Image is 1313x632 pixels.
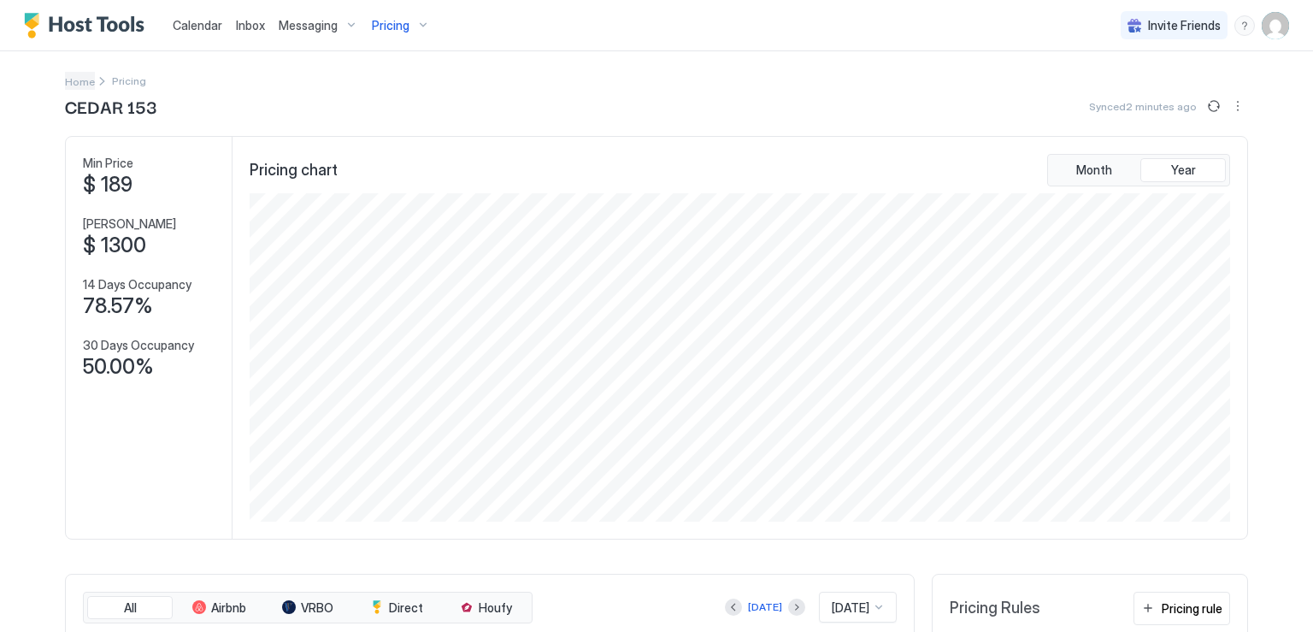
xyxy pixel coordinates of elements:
[354,596,439,620] button: Direct
[87,596,173,620] button: All
[17,574,58,615] iframe: Intercom live chat
[1228,96,1248,116] div: menu
[443,596,528,620] button: Houfy
[265,596,350,620] button: VRBO
[236,16,265,34] a: Inbox
[173,18,222,32] span: Calendar
[279,18,338,33] span: Messaging
[1076,162,1112,178] span: Month
[1228,96,1248,116] button: More options
[211,600,246,616] span: Airbnb
[950,599,1040,618] span: Pricing Rules
[65,72,95,90] a: Home
[124,600,137,616] span: All
[83,354,154,380] span: 50.00%
[112,74,146,87] span: Breadcrumb
[479,600,512,616] span: Houfy
[83,293,153,319] span: 78.57%
[1204,96,1224,116] button: Sync prices
[1262,12,1289,39] div: User profile
[1140,158,1226,182] button: Year
[83,216,176,232] span: [PERSON_NAME]
[1089,100,1197,113] span: Synced 2 minutes ago
[1133,592,1230,625] button: Pricing rule
[83,277,191,292] span: 14 Days Occupancy
[372,18,409,33] span: Pricing
[1047,154,1230,186] div: tab-group
[176,596,262,620] button: Airbnb
[65,75,95,88] span: Home
[1171,162,1196,178] span: Year
[83,172,132,198] span: $ 189
[1234,15,1255,36] div: menu
[1148,18,1221,33] span: Invite Friends
[236,18,265,32] span: Inbox
[83,592,533,624] div: tab-group
[65,93,156,119] span: CEDAR 153
[725,599,742,616] button: Previous month
[83,233,146,258] span: $ 1300
[788,599,805,616] button: Next month
[1051,158,1137,182] button: Month
[65,72,95,90] div: Breadcrumb
[24,13,152,38] a: Host Tools Logo
[748,600,782,615] div: [DATE]
[832,600,869,616] span: [DATE]
[389,600,423,616] span: Direct
[173,16,222,34] a: Calendar
[301,600,333,616] span: VRBO
[250,161,338,180] span: Pricing chart
[83,156,133,171] span: Min Price
[1162,600,1222,617] div: Pricing rule
[745,597,785,617] button: [DATE]
[83,338,194,353] span: 30 Days Occupancy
